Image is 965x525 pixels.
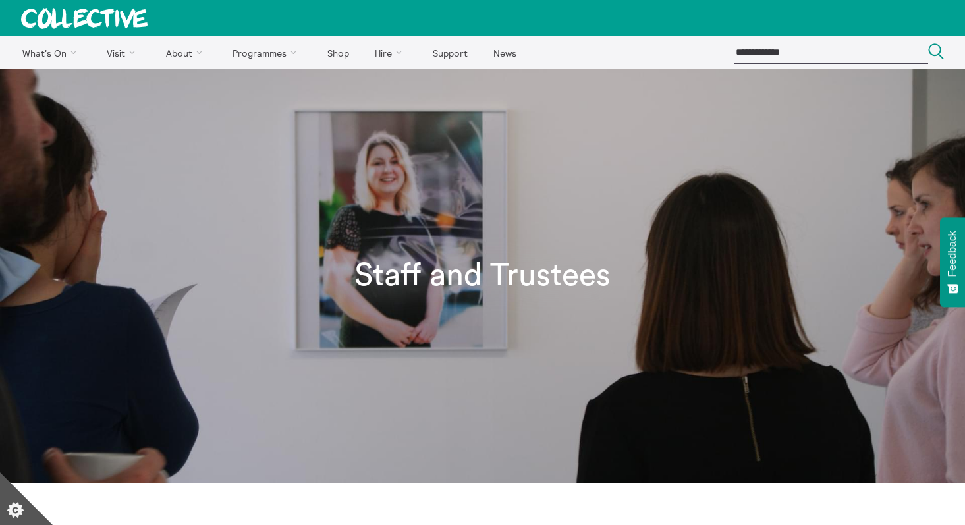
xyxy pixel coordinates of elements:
a: News [482,36,528,69]
a: Shop [316,36,360,69]
a: Programmes [221,36,314,69]
a: What's On [11,36,93,69]
a: Support [421,36,479,69]
a: Hire [364,36,419,69]
span: Feedback [947,231,958,277]
button: Feedback - Show survey [940,217,965,307]
a: Visit [96,36,152,69]
a: About [154,36,219,69]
